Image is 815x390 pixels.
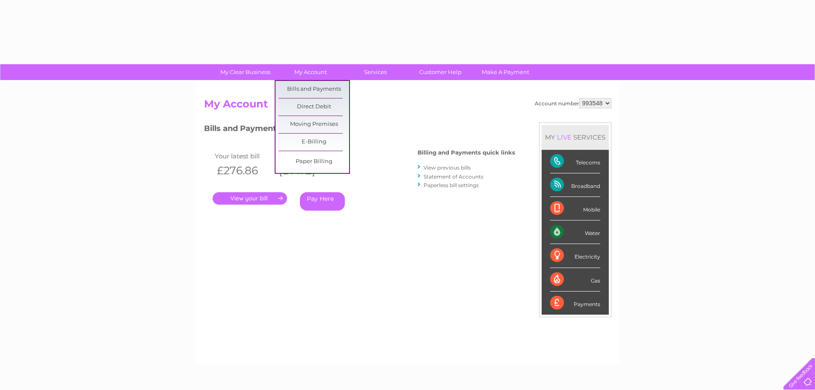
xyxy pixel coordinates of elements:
div: MY SERVICES [542,125,609,149]
div: Telecoms [550,150,600,173]
a: Customer Help [405,64,476,80]
div: Mobile [550,197,600,220]
a: Pay Here [300,192,345,211]
a: My Clear Business [210,64,281,80]
a: . [213,192,287,205]
a: Paper Billing [279,153,349,170]
div: Electricity [550,244,600,268]
div: Gas [550,268,600,292]
a: Direct Debit [279,98,349,116]
div: Water [550,220,600,244]
a: My Account [275,64,346,80]
a: Bills and Payments [279,81,349,98]
a: E-Billing [279,134,349,151]
div: Broadband [550,173,600,197]
a: Paperless bill settings [424,182,479,188]
a: Make A Payment [470,64,541,80]
a: Moving Premises [279,116,349,133]
h2: My Account [204,98,611,114]
a: View previous bills [424,164,471,171]
div: LIVE [555,133,573,141]
a: Services [340,64,411,80]
h3: Bills and Payments [204,122,515,137]
h4: Billing and Payments quick links [418,149,515,156]
a: Statement of Accounts [424,173,483,180]
div: Account number [535,98,611,108]
div: Payments [550,292,600,315]
td: Your latest bill [213,150,275,162]
th: £276.86 [213,162,275,179]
